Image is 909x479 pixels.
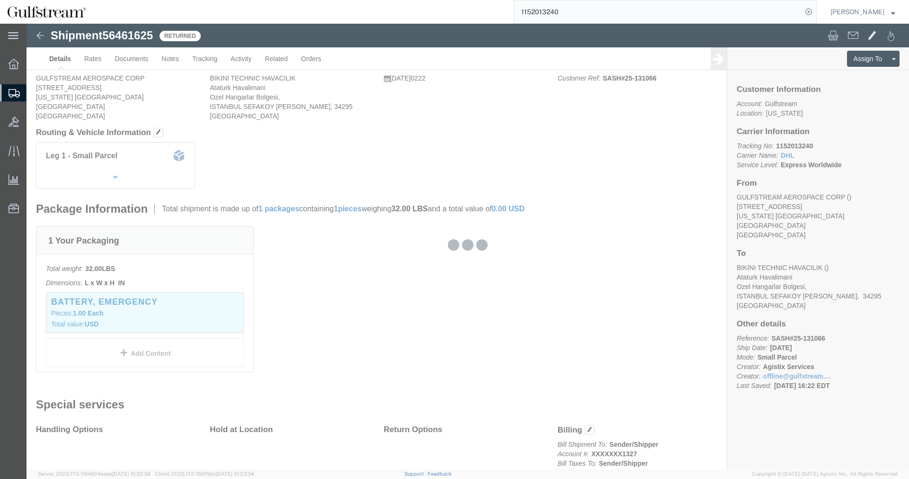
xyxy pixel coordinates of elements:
span: Client: 2025.17.0-159f9de [155,471,254,477]
button: [PERSON_NAME] [830,6,896,18]
span: Server: 2025.17.0-1194904eeae [38,471,151,477]
a: Support [404,471,428,477]
span: Copyright © [DATE]-[DATE] Agistix Inc., All Rights Reserved [752,470,898,478]
input: Search for shipment number, reference number [514,0,802,23]
a: Feedback [428,471,452,477]
span: [DATE] 10:32:38 [112,471,151,477]
span: Jene Middleton [830,7,884,17]
span: [DATE] 10:23:34 [216,471,254,477]
img: logo [7,5,87,19]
